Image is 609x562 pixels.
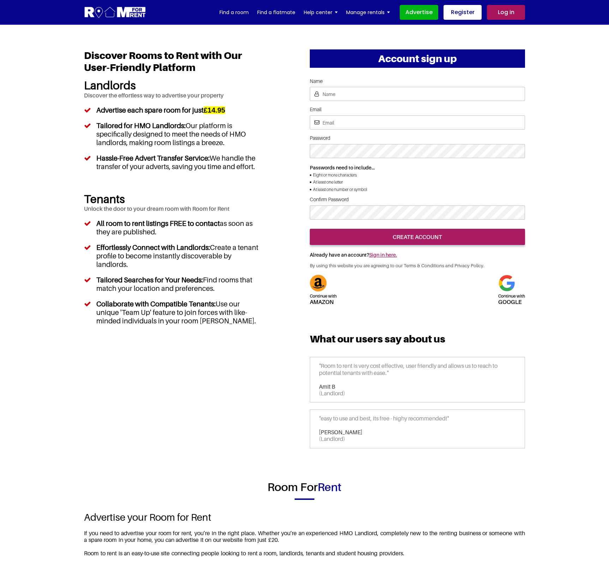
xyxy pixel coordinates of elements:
span: Continue with [498,293,525,299]
h5: Hassle-Free Advert Transfer Service: [96,154,210,162]
h1: Discover Rooms to Rent with Our User-Friendly Platform [84,49,261,78]
input: Email [310,115,525,130]
li: At least one letter [310,179,525,186]
p: If you need to advertise your room for rent, you’re in the right place. Whether you’re an experie... [84,530,525,543]
h5: Amazon [310,292,337,305]
p: Unlock the door to your dream room with Room for Rent [84,205,261,216]
label: Name [310,78,525,84]
li: Eight or more characters [310,172,525,179]
li: We handle the transfer of your adverts, saving you time and effort. [84,150,261,174]
h6: Amit B [319,383,516,390]
h3: Advertise your Room for Rent [84,511,525,523]
img: Amazon [310,275,327,292]
a: Help center [304,7,338,18]
p: "easy to use and best, its free - highy recommended!" [319,415,516,429]
h5: google [498,292,525,305]
a: Continue withgoogle [498,279,525,305]
h6: [PERSON_NAME] [319,429,516,436]
h3: What our users say about us [310,333,525,350]
h5: Effortlessly Connect with Landlords: [96,243,210,252]
span: (Landlord) [319,390,345,397]
h2: Tenants [84,192,261,205]
img: Logo for Room for Rent, featuring a welcoming design with a house icon and modern typography [84,6,146,19]
li: Create a tenant profile to become instantly discoverable by landlords. [84,240,261,272]
h2: Landlords [84,78,261,92]
img: Google [498,275,515,292]
a: Find a flatmate [257,7,295,18]
li: Use our unique 'Team Up' feature to join forces with like-minded individuals in your room [PERSON... [84,296,261,329]
p: By using this website you are agreeing to our Terms & Conditions and Privacy Policy. [310,262,525,269]
span: Rent [318,480,342,494]
h5: Tailored for HMO Landlords: [96,121,186,130]
span: (Landlord) [319,435,345,442]
label: Password [310,135,525,141]
h5: Already have an account? [310,245,525,262]
h2: Account sign up [310,49,525,68]
a: Continue withAmazon [310,279,337,305]
h5: All room to rent listings FREE to contact [96,219,220,228]
h5: Tailored Searches for Your Needs: [96,276,203,284]
a: Sign in here. [369,252,397,258]
h2: Room For [84,480,525,494]
input: create account [310,229,525,245]
p: Discover the effortless way to advertise your property [84,92,261,102]
li: Find rooms that match your location and preferences. [84,272,261,296]
h5: £14.95 [204,106,225,114]
li: At least one number or symbol [310,186,525,193]
li: Our platform is specifically designed to meet the needs of HMO landlords, making room listings a ... [84,118,261,150]
a: Register [444,5,482,20]
a: Find a room [219,7,249,18]
a: Log in [487,5,525,20]
span: Continue with [310,293,337,299]
label: Confirm Password [310,197,525,203]
li: as soon as they are published. [84,216,261,240]
p: Room to rent is an easy-to-use site connecting people looking to rent a room, landlords, tenants ... [84,550,525,557]
h5: Collaborate with Compatible Tenants: [96,300,216,308]
label: Email [310,107,525,113]
p: "Room to rent is very cost effective, user friendly and allows us to reach to potential tenants w... [319,363,516,383]
h5: Advertise each spare room for just [96,106,204,114]
a: Manage rentals [346,7,390,18]
input: Name [310,87,525,101]
a: Advertise [400,5,438,20]
p: Passwords need to include... [310,164,525,172]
